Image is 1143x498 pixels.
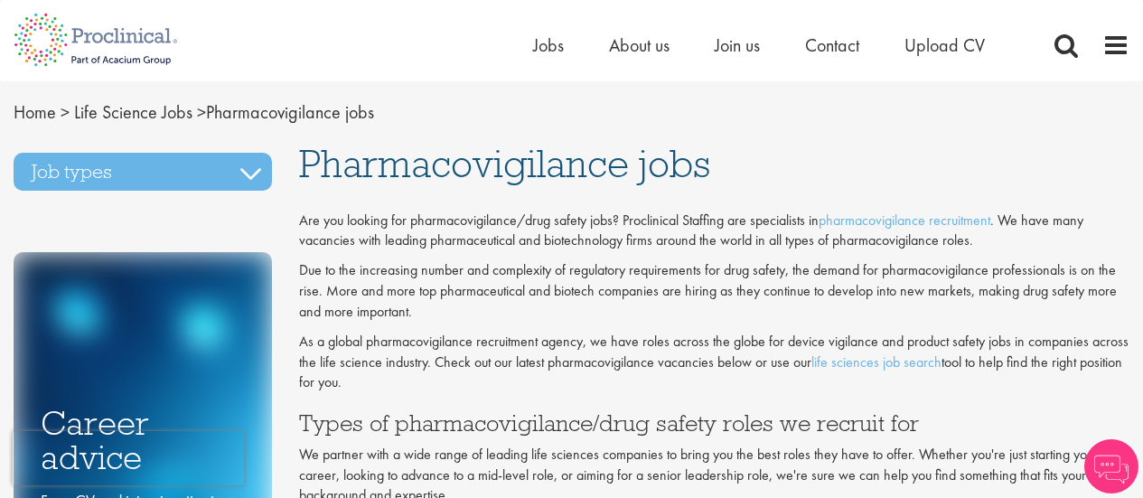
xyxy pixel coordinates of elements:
a: pharmacovigilance recruitment [819,211,990,230]
h3: Career advice [41,406,245,475]
a: Jobs [533,33,564,57]
h3: Job types [14,153,272,191]
p: As a global pharmacovigilance recruitment agency, we have roles across the globe for device vigil... [299,332,1129,394]
span: > [61,100,70,124]
a: About us [609,33,670,57]
a: Upload CV [904,33,985,57]
p: Are you looking for pharmacovigilance/drug safety jobs? Proclinical Staffing are specialists in .... [299,211,1129,252]
a: breadcrumb link to Home [14,100,56,124]
a: Join us [715,33,760,57]
p: Due to the increasing number and complexity of regulatory requirements for drug safety, the deman... [299,260,1129,323]
a: Contact [805,33,859,57]
h3: Types of pharmacovigilance/drug safety roles we recruit for [299,411,1129,435]
img: Chatbot [1084,439,1138,493]
span: Pharmacovigilance jobs [299,139,710,188]
span: Pharmacovigilance jobs [14,100,374,124]
a: breadcrumb link to Life Science Jobs [74,100,192,124]
span: > [197,100,206,124]
a: life sciences job search [811,352,942,371]
iframe: reCAPTCHA [13,431,244,485]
